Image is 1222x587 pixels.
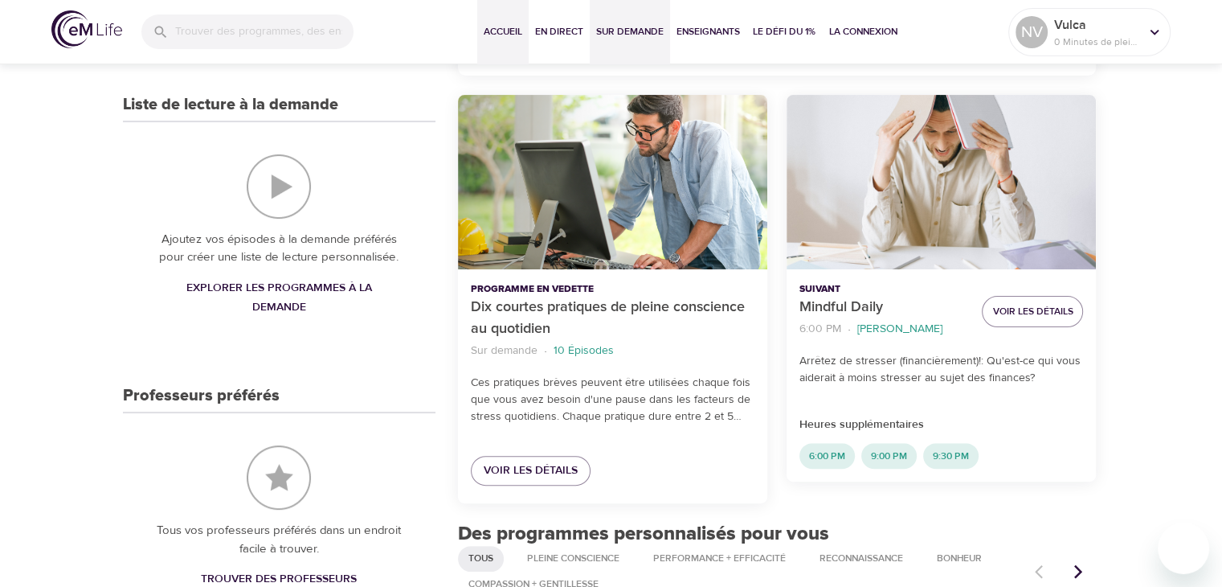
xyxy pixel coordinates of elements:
[982,296,1083,327] button: Voir les détails
[544,340,547,362] li: ·
[123,387,280,405] h3: Professeurs préférés
[799,321,841,338] p: 6:00 PM
[471,343,537,359] p: Sur demande
[1158,523,1209,574] iframe: Bouton de lancement de la fenêtre de messagerie
[927,552,991,565] span: Bonheur
[799,353,1083,387] p: Arrêtez de stresser (financièrement)!: Qu'est-ce qui vous aiderait à moins stresser au sujet des ...
[471,282,754,297] p: Programme en vedette
[484,23,522,40] span: Accueil
[471,340,754,362] nav: breadcrumb
[923,443,979,469] div: 9:30 PM
[517,552,629,565] span: pleine conscience
[471,375,754,425] p: Ces pratiques brèves peuvent être utilisées chaque fois que vous avez besoin d'une pause dans les...
[175,14,354,49] input: Trouver des programmes, des enseignants, etc...
[926,546,992,572] div: Bonheur
[861,443,917,469] div: 9:00 PM
[799,318,969,340] nav: breadcrumb
[459,552,503,565] span: Tous
[1054,15,1139,35] p: Vulca
[644,552,795,565] span: Performance + efficacité
[753,23,816,40] span: Le défi du 1%
[992,303,1073,320] span: Voir les détails
[829,23,897,40] span: La Connexion
[799,443,855,469] div: 6:00 PM
[458,95,767,269] button: Dix courtes pratiques de pleine conscience au quotidien
[596,23,664,40] span: Sur demande
[484,461,578,481] span: Voir les détails
[458,523,1097,546] h2: Des programmes personnalisés pour vous
[861,449,917,463] span: 9:00 PM
[799,282,969,297] p: Suivant
[535,23,583,40] span: En direct
[155,522,403,558] p: Tous vos professeurs préférés dans un endroit facile à trouver.
[471,297,754,340] p: Dix courtes pratiques de pleine conscience au quotidien
[643,546,796,572] div: Performance + efficacité
[799,449,855,463] span: 6:00 PM
[554,343,614,359] p: 10 Épisodes
[857,321,942,338] p: [PERSON_NAME]
[848,318,851,340] li: ·
[155,273,403,322] a: Explorer les programmes à la demande
[1054,35,1139,49] p: 0 Minutes de pleine conscience
[799,417,1083,433] p: Heures supplémentaires
[810,552,913,565] span: Reconnaissance
[676,23,740,40] span: Enseignants
[1016,16,1048,48] div: NV
[458,546,504,572] div: Tous
[51,10,122,48] img: logo
[161,278,397,318] span: Explorer les programmes à la demande
[787,95,1096,269] button: Mindful Daily
[247,154,311,219] img: Liste de lecture à la demande
[799,297,969,318] p: Mindful Daily
[923,449,979,463] span: 9:30 PM
[247,445,311,510] img: Professeurs préférés
[471,456,591,486] a: Voir les détails
[517,546,630,572] div: pleine conscience
[123,96,338,114] h3: Liste de lecture à la demande
[155,231,403,267] p: Ajoutez vos épisodes à la demande préférés pour créer une liste de lecture personnalisée.
[809,546,913,572] div: Reconnaissance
